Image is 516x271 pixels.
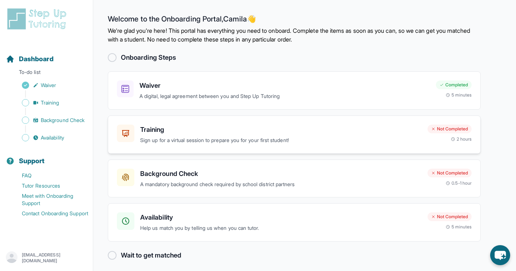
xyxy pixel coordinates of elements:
[428,125,472,133] div: Not Completed
[19,156,45,166] span: Support
[6,191,93,208] a: Meet with Onboarding Support
[6,170,93,181] a: FAQ
[446,92,472,98] div: 5 minutes
[3,42,90,67] button: Dashboard
[108,115,481,154] a: TrainingSign up for a virtual session to prepare you for your first student!Not Completed2 hours
[6,181,93,191] a: Tutor Resources
[446,180,472,186] div: 0.5-1 hour
[41,99,59,106] span: Training
[108,160,481,198] a: Background CheckA mandatory background check required by school district partnersNot Completed0.5...
[6,251,87,264] button: [EMAIL_ADDRESS][DOMAIN_NAME]
[140,136,422,145] p: Sign up for a virtual session to prepare you for your first student!
[139,92,430,101] p: A digital, legal agreement between you and Step Up Tutoring
[451,136,472,142] div: 2 hours
[139,80,430,91] h3: Waiver
[6,115,93,125] a: Background Check
[140,125,422,135] h3: Training
[6,133,93,143] a: Availability
[41,82,56,89] span: Waiver
[428,212,472,221] div: Not Completed
[6,54,54,64] a: Dashboard
[140,224,422,232] p: Help us match you by telling us when you can tutor.
[41,134,64,141] span: Availability
[6,80,93,90] a: Waiver
[108,203,481,241] a: AvailabilityHelp us match you by telling us when you can tutor.Not Completed5 minutes
[3,144,90,169] button: Support
[3,68,90,79] p: To-do list
[121,250,181,260] h2: Wait to get matched
[436,80,472,89] div: Completed
[108,71,481,110] a: WaiverA digital, legal agreement between you and Step Up TutoringCompleted5 minutes
[140,180,422,189] p: A mandatory background check required by school district partners
[6,208,93,219] a: Contact Onboarding Support
[121,52,176,63] h2: Onboarding Steps
[428,169,472,177] div: Not Completed
[140,212,422,223] h3: Availability
[490,245,510,265] button: chat-button
[108,26,481,44] p: We're glad you're here! This portal has everything you need to onboard. Complete the items as soo...
[22,252,87,264] p: [EMAIL_ADDRESS][DOMAIN_NAME]
[446,224,472,230] div: 5 minutes
[19,54,54,64] span: Dashboard
[6,7,71,31] img: logo
[140,169,422,179] h3: Background Check
[41,117,84,124] span: Background Check
[6,98,93,108] a: Training
[108,15,481,26] h2: Welcome to the Onboarding Portal, Camila 👋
